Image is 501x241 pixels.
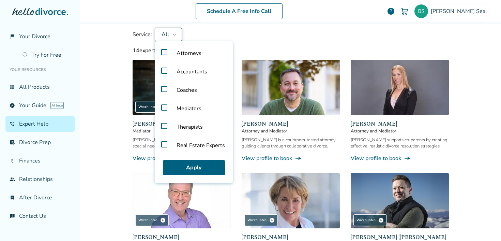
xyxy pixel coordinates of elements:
[5,29,75,44] a: flag_2Your Divorce
[163,160,225,175] button: Apply
[10,140,15,145] span: list_alt_check
[161,31,170,38] div: All
[5,63,75,76] li: Your Resources
[10,121,15,127] span: phone_in_talk
[242,173,340,228] img: Kim Goodman
[5,208,75,224] a: chat_infoContact Us
[171,81,202,99] span: Coaches
[242,155,340,162] a: View profile to bookline_end_arrow_notch
[135,101,169,113] div: Watch Intro
[351,60,449,115] img: Lori Barkus
[50,102,64,109] span: AI beta
[242,60,340,115] img: Neil Forester
[135,214,169,226] div: Watch Intro
[5,116,75,132] a: phone_in_talkExpert Help
[19,33,50,40] span: Your Divorce
[133,60,231,115] img: Claudia Brown Coulter
[5,79,75,95] a: view_listAll Products
[351,155,449,162] a: View profile to bookline_end_arrow_notch
[467,208,501,241] iframe: Chat Widget
[10,176,15,182] span: group
[10,103,15,108] span: explore
[171,62,213,81] span: Accountants
[133,155,231,162] a: View profile to bookline_end_arrow_notch
[242,120,340,128] span: [PERSON_NAME]
[171,136,230,155] span: Real Estate Experts
[133,173,231,228] img: Jeff Landers
[431,8,490,15] span: [PERSON_NAME] Seal
[242,128,340,134] span: Attorney and Mediator
[133,120,231,128] span: [PERSON_NAME] [PERSON_NAME]
[400,7,409,15] img: Cart
[171,118,208,136] span: Therapists
[404,155,411,162] span: line_end_arrow_notch
[351,128,449,134] span: Attorney and Mediator
[10,195,15,200] span: bookmark_check
[269,217,275,223] span: play_circle
[5,171,75,187] a: groupRelationships
[5,190,75,205] a: bookmark_checkAfter Divorce
[133,31,152,38] span: Service:
[171,44,207,62] span: Attorneys
[171,99,207,118] span: Mediators
[133,137,231,149] div: [PERSON_NAME] helps families, especially with special needs, resolve conflict peacefully.
[5,134,75,150] a: list_alt_checkDivorce Prep
[414,4,428,18] img: beth.a.seal@gmail.com
[155,28,182,41] button: All
[387,7,395,15] a: help
[242,137,340,149] div: [PERSON_NAME] is a courtroom-tested attorney guiding clients through collaborative divorce.
[18,47,75,63] a: Try For Free
[244,214,278,226] div: Watch Intro
[351,137,449,149] div: [PERSON_NAME] supports co-parents by creating effective, realistic divorce resolution strategies.
[295,155,302,162] span: line_end_arrow_notch
[351,173,449,228] img: Zachary (Zac) Roeling
[351,120,449,128] span: [PERSON_NAME]
[10,158,15,164] span: attach_money
[10,84,15,90] span: view_list
[10,34,15,39] span: flag_2
[10,213,15,219] span: chat_info
[5,98,75,113] a: exploreYour GuideAI beta
[196,3,283,19] a: Schedule A Free Info Call
[5,153,75,169] a: attach_moneyFinances
[353,214,387,226] div: Watch Intro
[133,47,449,54] div: 14 experts available with current filters.
[133,128,231,134] span: Mediator
[160,217,166,223] span: play_circle
[378,217,384,223] span: play_circle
